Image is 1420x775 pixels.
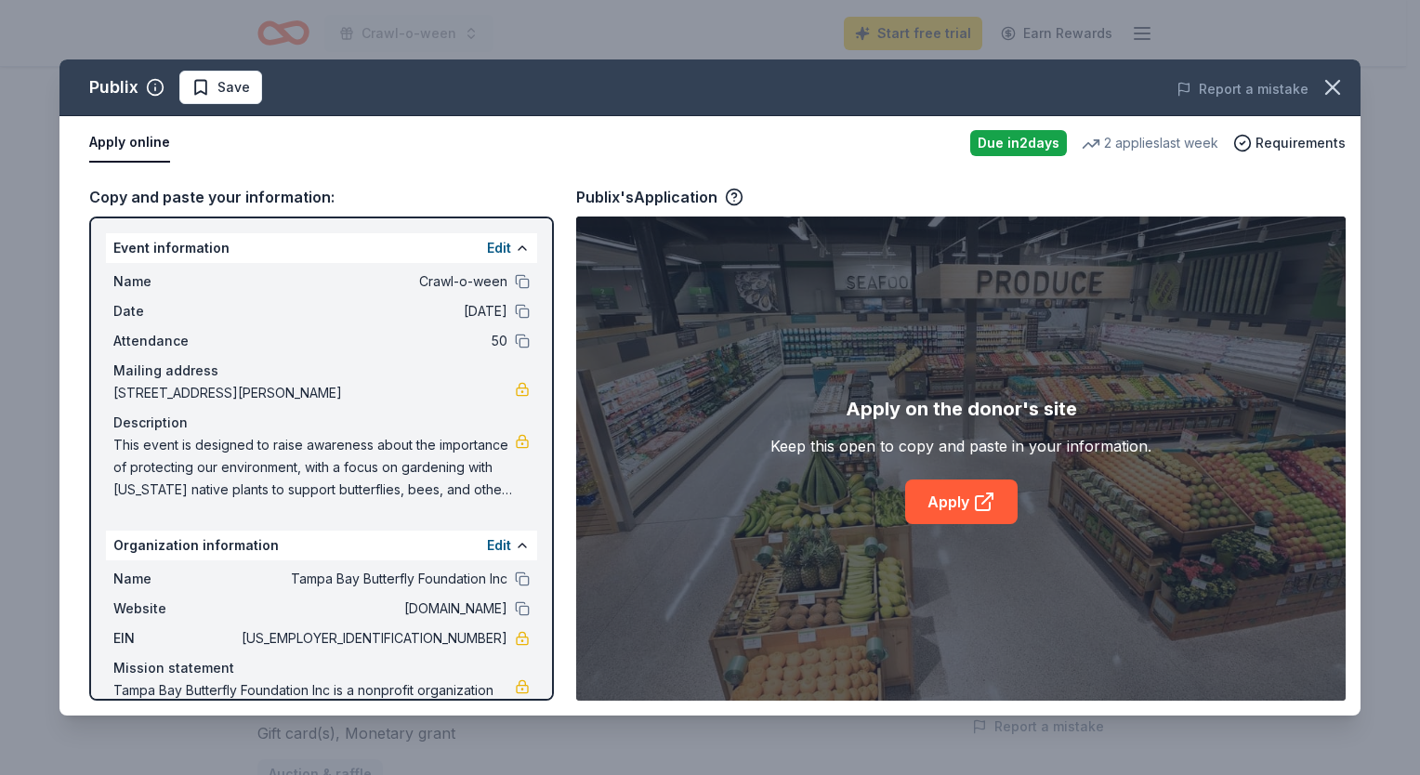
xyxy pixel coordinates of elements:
[1233,132,1346,154] button: Requirements
[113,270,238,293] span: Name
[1082,132,1218,154] div: 2 applies last week
[113,434,515,501] span: This event is designed to raise awareness about the importance of protecting our environment, wit...
[846,394,1077,424] div: Apply on the donor's site
[179,71,262,104] button: Save
[238,330,507,352] span: 50
[487,237,511,259] button: Edit
[238,627,507,650] span: [US_EMPLOYER_IDENTIFICATION_NUMBER]
[238,270,507,293] span: Crawl-o-ween
[89,185,554,209] div: Copy and paste your information:
[106,233,537,263] div: Event information
[113,598,238,620] span: Website
[1256,132,1346,154] span: Requirements
[89,72,138,102] div: Publix
[487,534,511,557] button: Edit
[113,300,238,322] span: Date
[970,130,1067,156] div: Due in 2 days
[113,412,530,434] div: Description
[113,568,238,590] span: Name
[106,531,537,560] div: Organization information
[89,124,170,163] button: Apply online
[113,627,238,650] span: EIN
[113,330,238,352] span: Attendance
[113,657,530,679] div: Mission statement
[238,568,507,590] span: Tampa Bay Butterfly Foundation Inc
[238,300,507,322] span: [DATE]
[238,598,507,620] span: [DOMAIN_NAME]
[1177,78,1308,100] button: Report a mistake
[113,360,530,382] div: Mailing address
[217,76,250,99] span: Save
[113,679,515,746] span: Tampa Bay Butterfly Foundation Inc is a nonprofit organization focused on education. It is based ...
[576,185,743,209] div: Publix's Application
[113,382,515,404] span: [STREET_ADDRESS][PERSON_NAME]
[905,479,1018,524] a: Apply
[770,435,1151,457] div: Keep this open to copy and paste in your information.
